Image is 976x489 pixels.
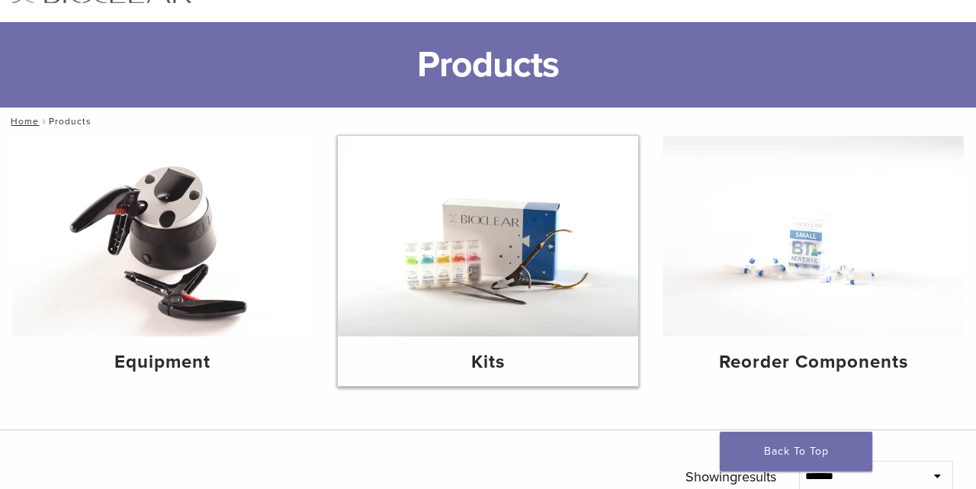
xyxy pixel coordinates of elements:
img: Equipment [12,136,313,336]
span: / [39,117,49,125]
a: Home [6,116,39,127]
a: Back To Top [720,432,872,471]
a: Reorder Components [663,136,964,386]
img: Reorder Components [663,136,964,336]
a: Kits [338,136,639,386]
a: Equipment [12,136,313,386]
h4: Kits [350,349,627,376]
h4: Reorder Components [675,349,952,376]
h4: Equipment [24,349,301,376]
img: Kits [338,136,639,336]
